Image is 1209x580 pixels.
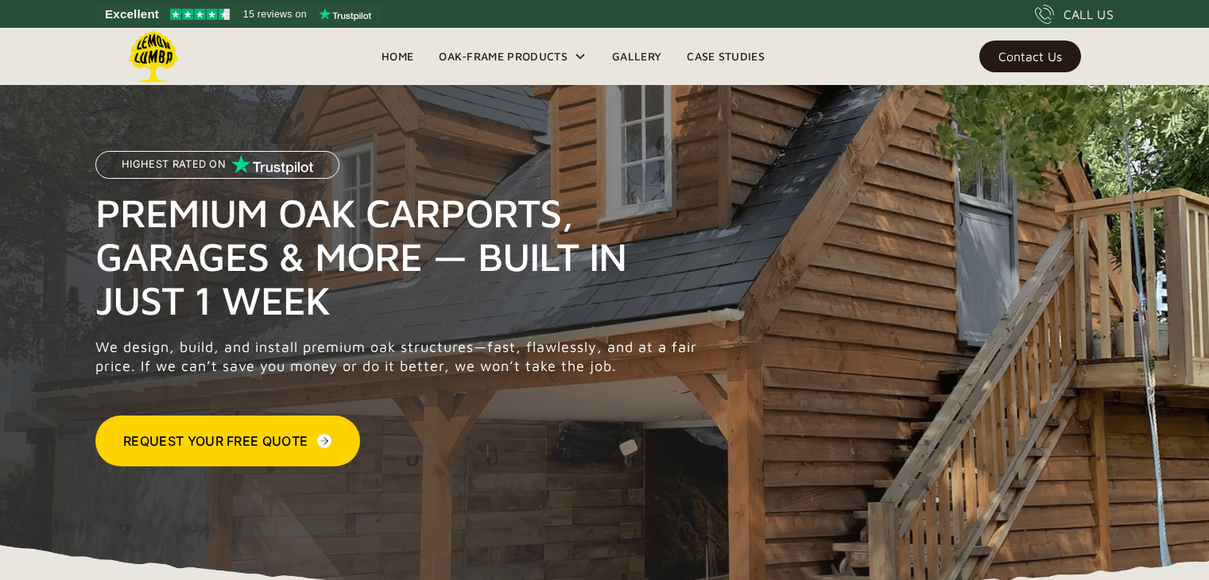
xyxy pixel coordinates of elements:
a: Home [369,44,426,68]
div: Oak-Frame Products [439,47,568,66]
img: Trustpilot logo [319,8,371,21]
p: We design, build, and install premium oak structures—fast, flawlessly, and at a fair price. If we... [95,338,706,376]
a: See Lemon Lumba reviews on Trustpilot [95,3,382,25]
div: CALL US [1064,5,1114,24]
div: Request Your Free Quote [123,431,308,450]
a: CALL US [1035,5,1114,24]
a: Case Studies [674,44,777,68]
img: Trustpilot 4.5 stars [170,9,230,20]
span: Excellent [105,5,159,24]
a: Highest Rated on [95,151,339,191]
a: Gallery [599,44,674,68]
h1: Premium Oak Carports, Garages & More — Built in Just 1 Week [95,191,706,322]
span: 15 reviews on [243,5,307,24]
a: Request Your Free Quote [95,416,360,466]
div: Oak-Frame Products [426,28,599,85]
p: Highest Rated on [122,159,226,170]
a: Contact Us [979,41,1081,72]
div: Contact Us [998,51,1062,62]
